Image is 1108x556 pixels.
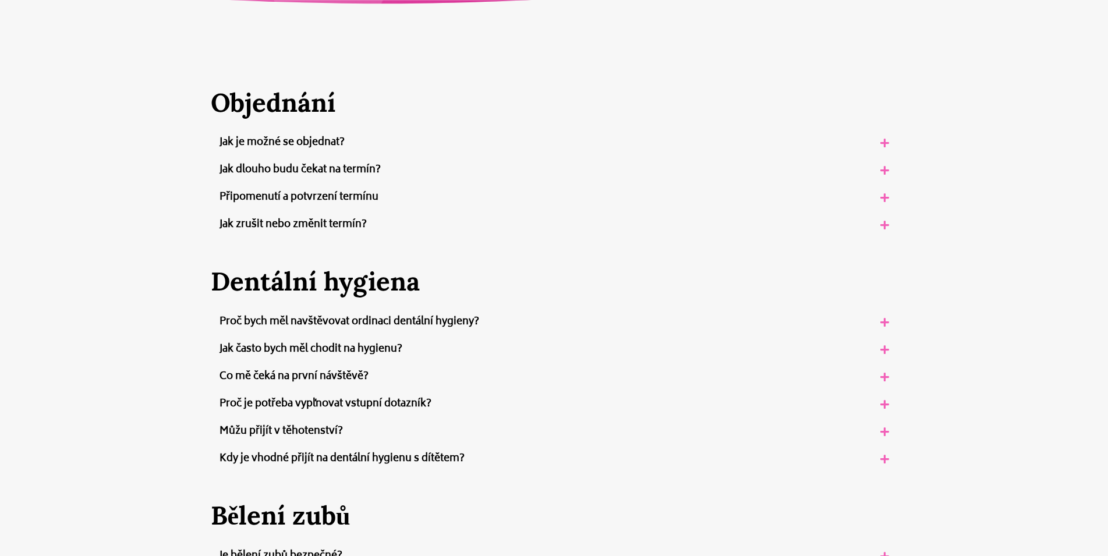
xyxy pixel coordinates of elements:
[220,189,378,206] a: Připomenutí a potvrzení termínu
[211,266,898,297] h2: Dentální hygiena
[220,161,381,179] a: Jak dlouho budu čekat na termín?
[220,395,431,413] a: Proč je potřeba vyplňovat vstupní dotazník?
[220,216,367,233] a: Jak zrušit nebo změnit termín?
[220,313,479,331] a: Proč bych měl navštěvovat ordinaci dentální hygieny?
[220,341,402,358] a: Jak často bych měl chodit na hygienu?
[211,500,898,531] h2: Bělení zubů
[220,134,345,151] a: Jak je možné se objednat?
[211,87,898,118] h2: Objednání
[220,423,343,440] a: Můžu přijít v těhotenství?
[220,450,465,468] a: Kdy je vhodné přijít na dentální hygienu s dítětem?
[220,368,369,385] a: Co mě čeká na první návštěvě?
